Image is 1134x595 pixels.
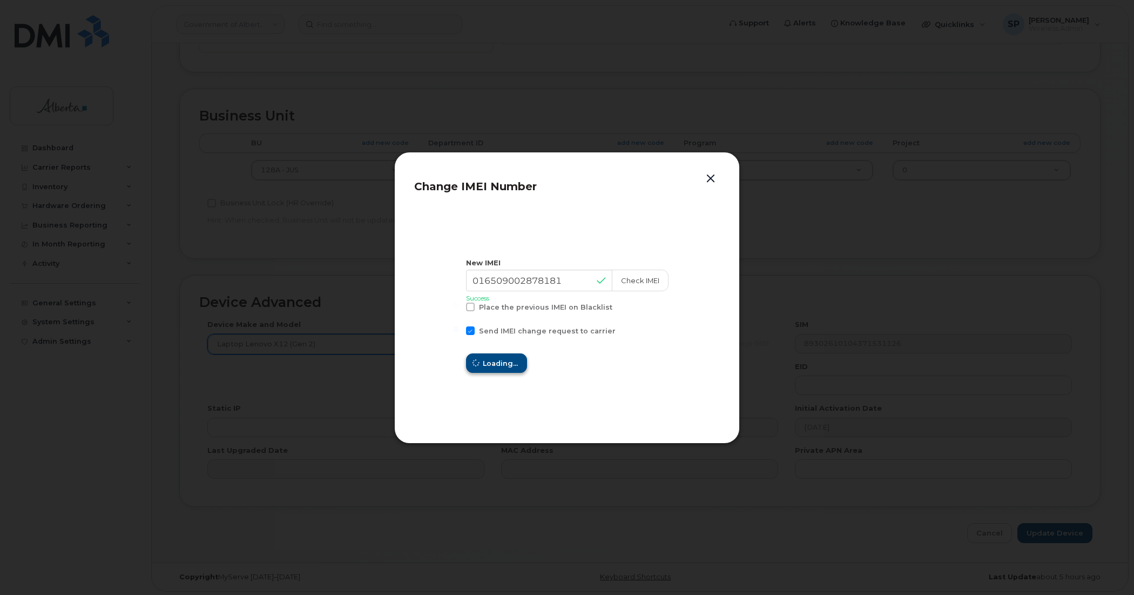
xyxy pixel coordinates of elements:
div: New IMEI [466,258,669,268]
button: Check IMEI [612,270,669,291]
p: Success [466,293,669,303]
span: Place the previous IMEI on Blacklist [479,303,612,311]
span: Change IMEI Number [414,180,537,193]
input: Place the previous IMEI on Blacklist [453,303,458,308]
input: Send IMEI change request to carrier [453,326,458,332]
span: Send IMEI change request to carrier [479,327,616,335]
